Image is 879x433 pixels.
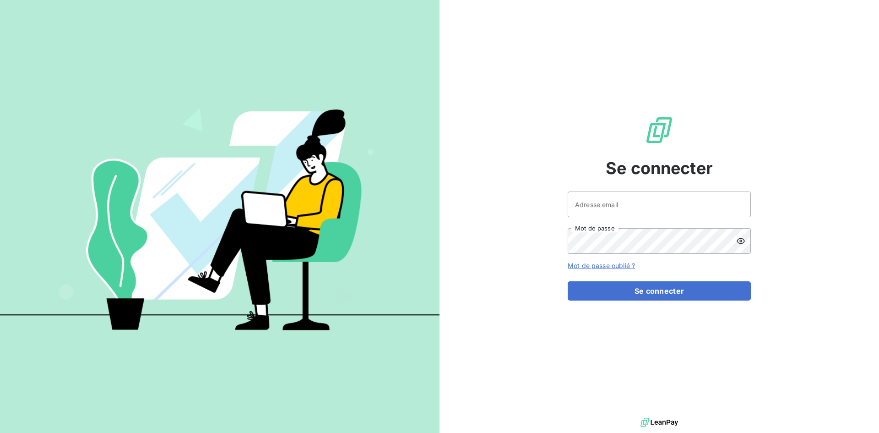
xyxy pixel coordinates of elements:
[568,192,751,217] input: placeholder
[645,115,674,145] img: Logo LeanPay
[606,156,713,181] span: Se connecter
[640,416,678,429] img: logo
[568,262,635,269] a: Mot de passe oublié ?
[568,281,751,301] button: Se connecter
